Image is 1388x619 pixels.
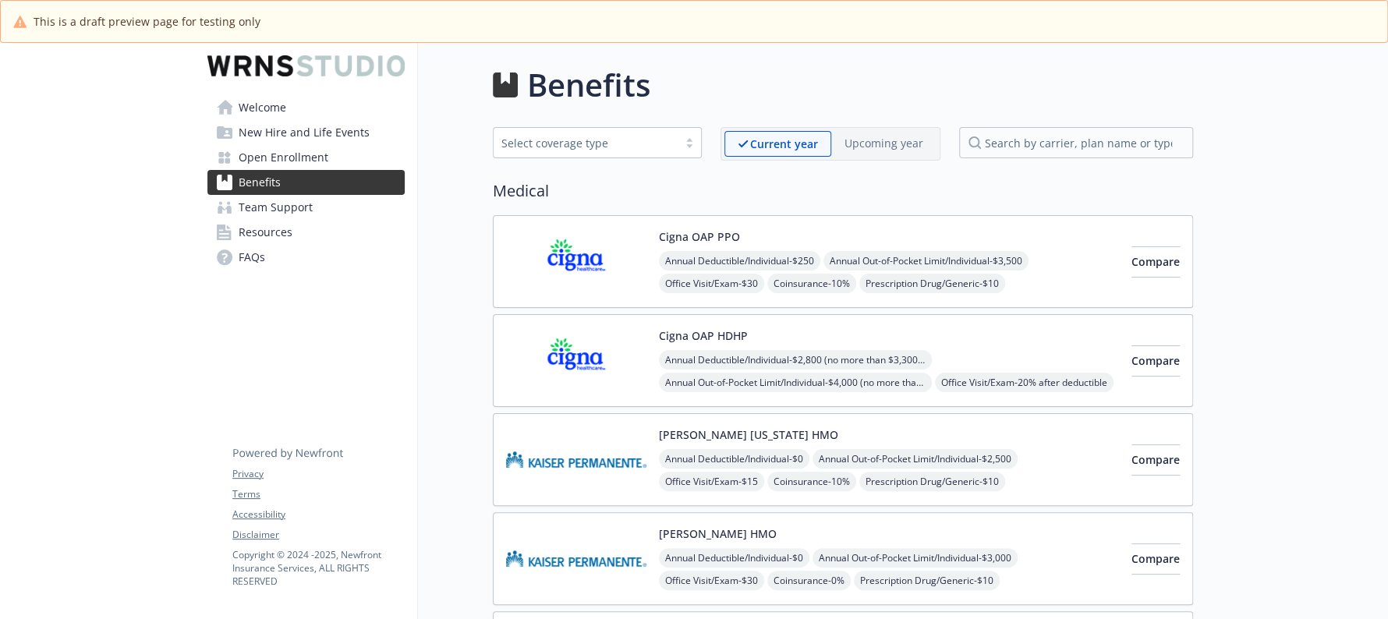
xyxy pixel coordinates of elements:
[1131,254,1180,269] span: Compare
[34,13,260,30] span: This is a draft preview page for testing only
[659,472,764,491] span: Office Visit/Exam - $15
[831,131,937,157] span: Upcoming year
[767,472,856,491] span: Coinsurance - 10%
[1131,551,1180,566] span: Compare
[854,571,1000,590] span: Prescription Drug/Generic - $10
[207,195,405,220] a: Team Support
[239,245,265,270] span: FAQs
[232,487,404,501] a: Terms
[493,179,1193,203] h2: Medical
[239,95,286,120] span: Welcome
[239,120,370,145] span: New Hire and Life Events
[813,548,1018,568] span: Annual Out-of-Pocket Limit/Individual - $3,000
[935,373,1114,392] span: Office Visit/Exam - 20% after deductible
[232,467,404,481] a: Privacy
[501,135,670,151] div: Select coverage type
[1131,345,1180,377] button: Compare
[659,571,764,590] span: Office Visit/Exam - $30
[659,327,748,344] button: Cigna OAP HDHP
[844,135,923,151] p: Upcoming year
[659,274,764,293] span: Office Visit/Exam - $30
[813,449,1018,469] span: Annual Out-of-Pocket Limit/Individual - $2,500
[527,62,650,108] h1: Benefits
[859,472,1005,491] span: Prescription Drug/Generic - $10
[207,170,405,195] a: Benefits
[1131,246,1180,278] button: Compare
[767,274,856,293] span: Coinsurance - 10%
[506,228,646,295] img: CIGNA carrier logo
[232,508,404,522] a: Accessibility
[207,145,405,170] a: Open Enrollment
[239,145,328,170] span: Open Enrollment
[239,195,313,220] span: Team Support
[232,528,404,542] a: Disclaimer
[1131,444,1180,476] button: Compare
[207,120,405,145] a: New Hire and Life Events
[659,449,809,469] span: Annual Deductible/Individual - $0
[859,274,1005,293] span: Prescription Drug/Generic - $10
[750,136,818,152] p: Current year
[659,228,740,245] button: Cigna OAP PPO
[232,548,404,588] p: Copyright © 2024 - 2025 , Newfront Insurance Services, ALL RIGHTS RESERVED
[207,95,405,120] a: Welcome
[659,548,809,568] span: Annual Deductible/Individual - $0
[506,327,646,394] img: CIGNA carrier logo
[207,245,405,270] a: FAQs
[659,426,838,443] button: [PERSON_NAME] [US_STATE] HMO
[506,426,646,493] img: Kaiser Permanente of Hawaii carrier logo
[659,350,932,370] span: Annual Deductible/Individual - $2,800 (no more than $3,300 per individual - within a family)
[506,525,646,592] img: Kaiser Permanente Insurance Company carrier logo
[659,251,820,271] span: Annual Deductible/Individual - $250
[1131,543,1180,575] button: Compare
[823,251,1029,271] span: Annual Out-of-Pocket Limit/Individual - $3,500
[959,127,1193,158] input: search by carrier, plan name or type
[1131,452,1180,467] span: Compare
[239,170,281,195] span: Benefits
[1131,353,1180,368] span: Compare
[767,571,851,590] span: Coinsurance - 0%
[659,525,777,542] button: [PERSON_NAME] HMO
[207,220,405,245] a: Resources
[659,373,932,392] span: Annual Out-of-Pocket Limit/Individual - $4,000 (no more than $4,000 per individual - within a fam...
[239,220,292,245] span: Resources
